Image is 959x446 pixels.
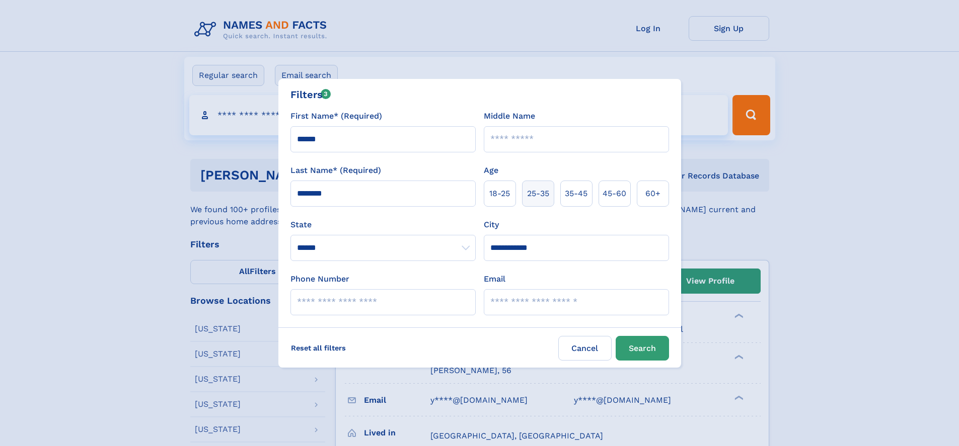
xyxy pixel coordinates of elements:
span: 18‑25 [489,188,510,200]
button: Search [616,336,669,361]
label: Reset all filters [284,336,352,360]
label: First Name* (Required) [290,110,382,122]
span: 25‑35 [527,188,549,200]
div: Filters [290,87,331,102]
label: Age [484,164,498,176]
label: City [484,219,499,231]
label: Email [484,273,505,285]
span: 35‑45 [565,188,587,200]
label: Phone Number [290,273,349,285]
label: Last Name* (Required) [290,164,381,176]
span: 60+ [645,188,660,200]
label: State [290,219,476,231]
label: Middle Name [484,110,535,122]
label: Cancel [558,336,612,361]
span: 45‑60 [603,188,626,200]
